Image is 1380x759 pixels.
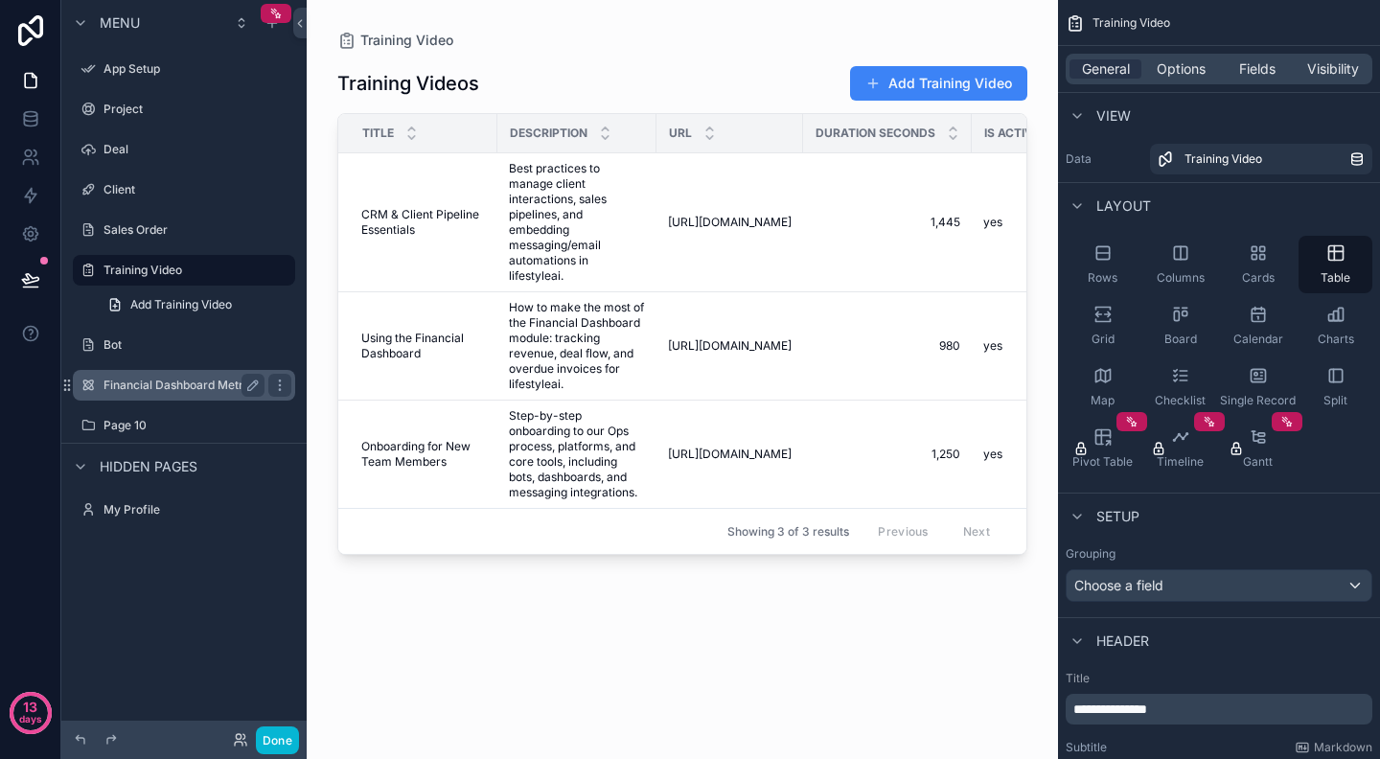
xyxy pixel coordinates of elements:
span: Header [1096,632,1149,651]
span: Setup [1096,507,1139,526]
label: Grouping [1066,546,1115,562]
span: Showing 3 of 3 results [727,524,849,540]
span: Checklist [1155,393,1206,408]
button: Map [1066,358,1139,416]
button: Charts [1299,297,1372,355]
button: Rows [1066,236,1139,293]
button: Single Record [1221,358,1295,416]
label: Sales Order [103,222,291,238]
label: Data [1066,151,1142,167]
a: Sales Order [73,215,295,245]
button: Pivot Table [1066,420,1139,477]
button: Choose a field [1066,569,1372,602]
span: Layout [1096,196,1151,216]
label: Bot [103,337,291,353]
label: Financial Dashboard Metric [103,378,257,393]
span: Gantt [1243,454,1273,470]
div: scrollable content [1066,694,1372,724]
span: Table [1321,270,1350,286]
a: Client [73,174,295,205]
span: Description [510,126,587,141]
span: Board [1164,332,1197,347]
span: Map [1091,393,1115,408]
span: View [1096,106,1131,126]
a: Deal [73,134,295,165]
span: Charts [1318,332,1354,347]
label: Title [1066,671,1372,686]
span: Training Video [1092,15,1170,31]
a: Add Training Video [96,289,295,320]
span: Visibility [1307,59,1359,79]
label: App Setup [103,61,291,77]
a: Financial Dashboard Metric [73,370,295,401]
button: Table [1299,236,1372,293]
span: Columns [1157,270,1205,286]
label: My Profile [103,502,291,517]
label: Page 10 [103,418,291,433]
span: Timeline [1157,454,1204,470]
label: Deal [103,142,291,157]
a: App Setup [73,54,295,84]
label: Project [103,102,291,117]
button: Cards [1221,236,1295,293]
span: Choose a field [1074,577,1163,593]
button: Grid [1066,297,1139,355]
span: Cards [1242,270,1275,286]
p: days [19,705,42,732]
span: Split [1323,393,1347,408]
button: Board [1143,297,1217,355]
a: Page 10 [73,410,295,441]
button: Calendar [1221,297,1295,355]
button: Columns [1143,236,1217,293]
button: Done [256,726,299,754]
button: Checklist [1143,358,1217,416]
span: Options [1157,59,1206,79]
a: Training Video [73,255,295,286]
span: Duration Seconds [816,126,935,141]
span: Training Video [1184,151,1262,167]
span: Calendar [1233,332,1283,347]
span: Rows [1088,270,1117,286]
button: Gantt [1221,420,1295,477]
span: Url [669,126,692,141]
span: Is Active [984,126,1040,141]
label: Training Video [103,263,284,278]
span: Title [362,126,394,141]
a: Training Video [1150,144,1372,174]
p: 13 [23,698,37,717]
a: My Profile [73,494,295,525]
button: Timeline [1143,420,1217,477]
span: Grid [1092,332,1115,347]
label: Client [103,182,291,197]
span: Add Training Video [130,297,232,312]
span: Single Record [1220,393,1296,408]
span: General [1082,59,1130,79]
a: Bot [73,330,295,360]
span: Fields [1239,59,1276,79]
button: Split [1299,358,1372,416]
span: Hidden pages [100,457,197,476]
a: Project [73,94,295,125]
span: Menu [100,13,140,33]
span: Pivot Table [1072,454,1133,470]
